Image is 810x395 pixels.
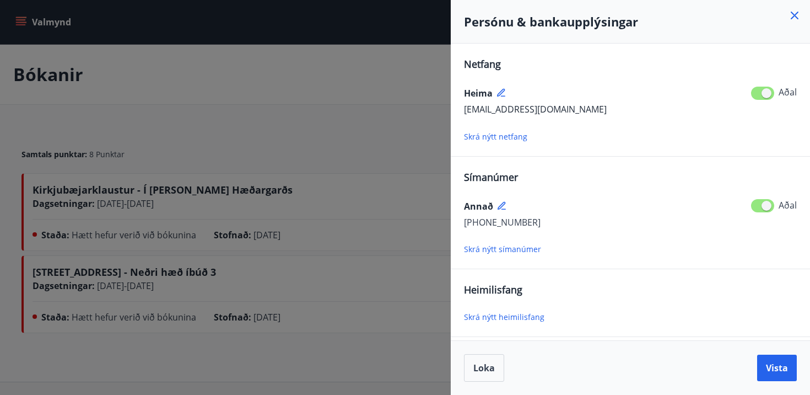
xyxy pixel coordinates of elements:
span: Loka [473,362,495,374]
span: Heima [464,87,493,99]
span: Símanúmer [464,170,518,184]
span: Vista [766,362,788,374]
span: Annað [464,200,493,212]
span: Netfang [464,57,501,71]
span: Heimilisfang [464,283,522,296]
button: Vista [757,355,797,381]
span: [PHONE_NUMBER] [464,216,541,228]
h4: Persónu & bankaupplýsingar [464,13,797,30]
span: Skrá nýtt heimilisfang [464,312,544,322]
span: Skrá nýtt netfang [464,131,527,142]
span: Skrá nýtt símanúmer [464,244,541,254]
span: Aðal [779,199,797,211]
span: Aðal [779,86,797,98]
span: [EMAIL_ADDRESS][DOMAIN_NAME] [464,103,607,115]
button: Loka [464,354,504,382]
